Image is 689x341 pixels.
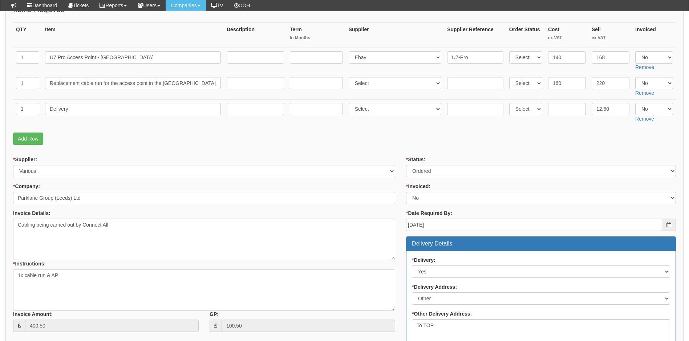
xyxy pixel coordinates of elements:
[346,23,445,48] th: Supplier
[444,23,506,48] th: Supplier Reference
[406,210,452,217] label: Date Required By:
[592,35,629,41] small: ex VAT
[13,210,50,217] label: Invoice Details:
[13,260,46,267] label: Instructions:
[412,310,472,317] label: Other Delivery Address:
[13,219,395,260] textarea: Cabling being carried out by Connect All
[412,240,670,247] h3: Delivery Details
[13,269,395,310] textarea: 1x cable run & AP
[224,23,287,48] th: Description
[406,183,430,190] label: Invoiced:
[545,23,589,48] th: Cost
[42,23,224,48] th: Item
[589,23,632,48] th: Sell
[412,256,435,264] label: Delivery:
[412,283,457,291] label: Delivery Address:
[13,156,37,163] label: Supplier:
[635,64,654,70] a: Remove
[632,23,676,48] th: Invoiced
[506,23,545,48] th: Order Status
[13,133,43,145] a: Add Row
[635,90,654,96] a: Remove
[548,35,586,41] small: ex VAT
[13,310,53,318] label: Invoice Amount:
[290,35,343,41] small: In Months
[406,156,425,163] label: Status:
[13,183,40,190] label: Company:
[635,116,654,122] a: Remove
[13,23,42,48] th: QTY
[210,310,219,318] label: GP:
[287,23,346,48] th: Term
